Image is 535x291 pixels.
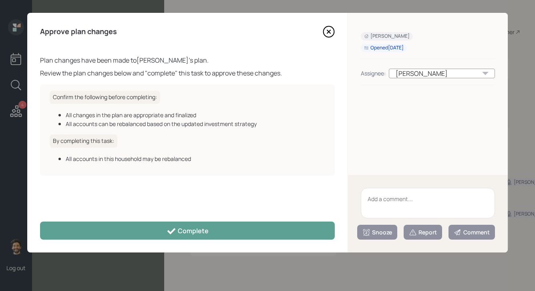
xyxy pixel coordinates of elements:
[167,226,209,236] div: Complete
[362,228,392,236] div: Snooze
[364,33,410,40] div: [PERSON_NAME]
[364,45,404,51] div: Opened [DATE]
[357,225,397,240] button: Snooze
[66,120,325,128] div: All accounts can be rebalanced based on the updated investment strategy
[50,134,117,148] h6: By completing this task:
[409,228,437,236] div: Report
[40,68,335,78] div: Review the plan changes below and "complete" this task to approve these changes.
[66,155,325,163] div: All accounts in this household may be rebalanced
[66,111,325,119] div: All changes in the plan are appropriate and finalized
[40,222,335,240] button: Complete
[40,27,117,36] h4: Approve plan changes
[50,91,160,104] h6: Confirm the following before completing:
[449,225,495,240] button: Comment
[404,225,442,240] button: Report
[389,69,495,78] div: [PERSON_NAME]
[361,69,386,77] div: Assignee:
[40,55,335,65] div: Plan changes have been made to [PERSON_NAME] 's plan.
[454,228,490,236] div: Comment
